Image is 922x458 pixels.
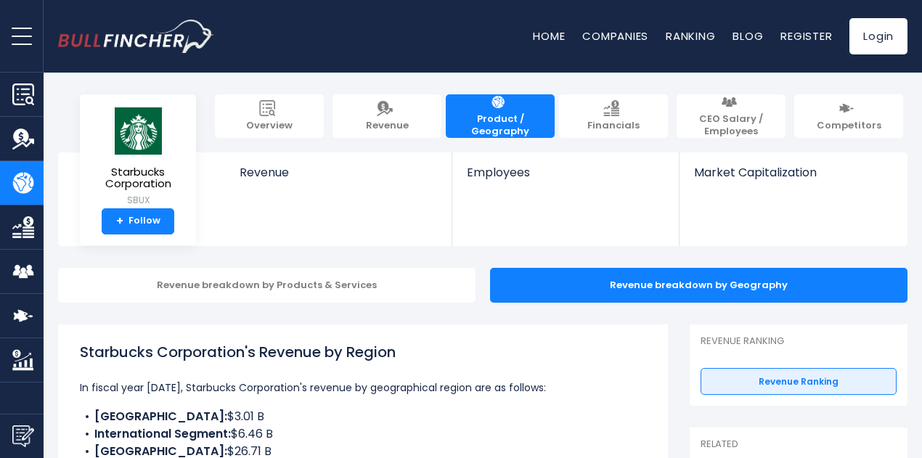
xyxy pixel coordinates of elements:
a: Employees [452,152,678,204]
a: Register [780,28,832,44]
a: Go to homepage [58,20,214,53]
a: Login [849,18,907,54]
a: +Follow [102,208,174,234]
b: [GEOGRAPHIC_DATA]: [94,408,227,425]
span: Market Capitalization [694,165,892,179]
span: Employees [467,165,664,179]
p: In fiscal year [DATE], Starbucks Corporation's revenue by geographical region are as follows: [80,379,646,396]
span: Product / Geography [453,113,547,138]
a: CEO Salary / Employees [677,94,786,138]
a: Home [533,28,565,44]
a: Revenue Ranking [701,368,897,396]
strong: + [116,215,123,228]
li: $3.01 B [80,408,646,425]
img: bullfincher logo [58,20,214,53]
p: Revenue Ranking [701,335,897,348]
span: Overview [246,120,293,132]
a: Competitors [794,94,903,138]
div: Revenue breakdown by Geography [490,268,907,303]
li: $6.46 B [80,425,646,443]
span: Competitors [817,120,881,132]
a: Overview [215,94,324,138]
span: Financials [587,120,640,132]
span: Starbucks Corporation [91,166,184,190]
a: Product / Geography [446,94,555,138]
b: International Segment: [94,425,231,442]
a: Revenue [225,152,452,204]
a: Financials [559,94,668,138]
small: SBUX [91,194,184,207]
a: Companies [582,28,648,44]
a: Starbucks Corporation SBUX [91,106,185,208]
div: Revenue breakdown by Products & Services [58,268,476,303]
h1: Starbucks Corporation's Revenue by Region [80,341,646,363]
span: CEO Salary / Employees [684,113,778,138]
a: Revenue [333,94,441,138]
span: Revenue [366,120,409,132]
a: Blog [733,28,763,44]
p: Related [701,438,897,451]
a: Market Capitalization [680,152,906,204]
a: Ranking [666,28,715,44]
span: Revenue [240,165,438,179]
